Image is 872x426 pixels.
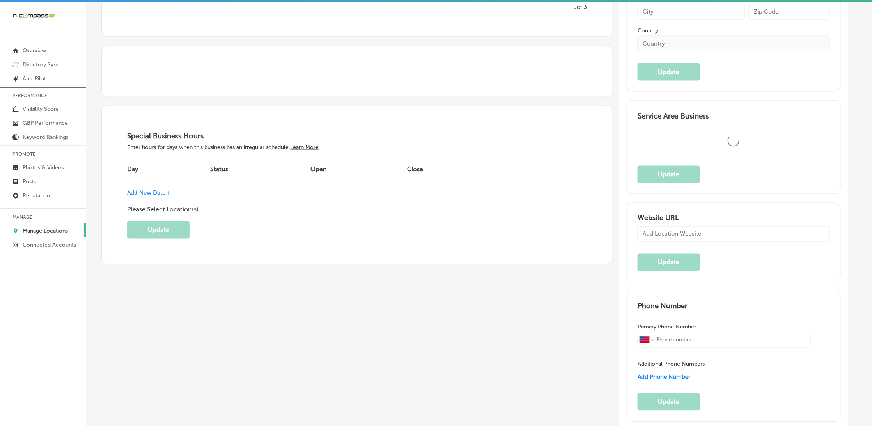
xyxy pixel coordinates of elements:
button: Update [127,221,190,239]
th: Day [127,159,210,181]
button: Update [638,63,700,81]
h4: Please Select Location(s) [127,206,587,213]
h3: Service Area Business [638,112,830,123]
p: 0 of 3 [573,4,587,11]
label: Primary Phone Number [638,324,696,330]
h3: Special Business Hours [127,131,587,140]
th: Status [210,159,311,181]
p: GBP Performance [23,120,68,126]
input: Phone number [656,332,808,347]
h3: Website URL [638,214,830,222]
p: Enter hours for days when this business has an irregular schedule. [127,144,587,151]
th: Open [310,159,407,181]
p: Connected Accounts [23,241,76,248]
input: Zip Code [749,4,830,20]
h3: Phone Number [638,302,830,311]
label: Country [638,27,830,34]
p: Keyword Rankings [23,134,68,140]
button: Update [638,254,700,271]
th: Close [407,159,472,181]
p: Overview [23,47,46,54]
p: Photos & Videos [23,164,64,171]
p: Manage Locations [23,227,68,234]
input: City [638,4,745,20]
p: Visibility Score [23,106,59,112]
p: Directory Sync [23,61,60,68]
p: Reputation [23,192,50,199]
button: Update [638,393,700,411]
input: Country [638,36,830,51]
label: Additional Phone Numbers [638,361,705,367]
input: Add Location Website [638,226,830,242]
button: Update [638,166,700,183]
p: Posts [23,178,36,185]
a: Learn More [290,144,319,151]
img: 660ab0bf-5cc7-4cb8-ba1c-48b5ae0f18e60NCTV_CLogo_TV_Black_-500x88.png [12,12,55,20]
span: Add Phone Number [638,374,691,381]
span: Add New Date + [127,190,171,197]
p: AutoPilot [23,75,46,82]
